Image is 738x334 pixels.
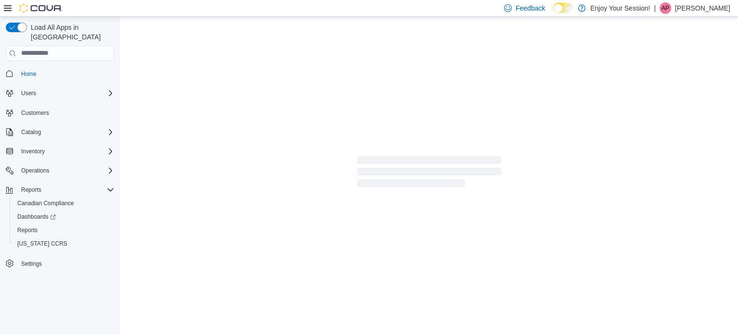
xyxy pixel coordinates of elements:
[13,198,78,209] a: Canadian Compliance
[2,67,118,81] button: Home
[357,158,501,189] span: Loading
[17,87,40,99] button: Users
[2,87,118,100] button: Users
[13,238,114,249] span: Washington CCRS
[13,238,71,249] a: [US_STATE] CCRS
[17,146,114,157] span: Inventory
[17,184,114,196] span: Reports
[17,258,46,270] a: Settings
[654,2,656,14] p: |
[10,197,118,210] button: Canadian Compliance
[17,126,45,138] button: Catalog
[17,107,53,119] a: Customers
[17,87,114,99] span: Users
[516,3,545,13] span: Feedback
[17,68,114,80] span: Home
[21,186,41,194] span: Reports
[17,226,37,234] span: Reports
[17,257,114,269] span: Settings
[21,109,49,117] span: Customers
[553,3,573,13] input: Dark Mode
[2,256,118,270] button: Settings
[13,211,60,223] a: Dashboards
[10,223,118,237] button: Reports
[17,165,114,176] span: Operations
[2,183,118,197] button: Reports
[21,89,36,97] span: Users
[17,107,114,119] span: Customers
[662,2,669,14] span: AP
[21,70,37,78] span: Home
[17,184,45,196] button: Reports
[13,198,114,209] span: Canadian Compliance
[17,165,53,176] button: Operations
[10,237,118,250] button: [US_STATE] CCRS
[27,23,114,42] span: Load All Apps in [GEOGRAPHIC_DATA]
[17,199,74,207] span: Canadian Compliance
[675,2,730,14] p: [PERSON_NAME]
[6,63,114,296] nav: Complex example
[13,211,114,223] span: Dashboards
[2,164,118,177] button: Operations
[590,2,651,14] p: Enjoy Your Session!
[21,167,49,174] span: Operations
[17,240,67,247] span: [US_STATE] CCRS
[21,128,41,136] span: Catalog
[13,224,41,236] a: Reports
[2,145,118,158] button: Inventory
[10,210,118,223] a: Dashboards
[19,3,62,13] img: Cova
[17,68,40,80] a: Home
[17,213,56,221] span: Dashboards
[21,260,42,268] span: Settings
[17,146,49,157] button: Inventory
[2,125,118,139] button: Catalog
[21,148,45,155] span: Inventory
[17,126,114,138] span: Catalog
[13,224,114,236] span: Reports
[660,2,671,14] div: Amber Parker
[2,106,118,120] button: Customers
